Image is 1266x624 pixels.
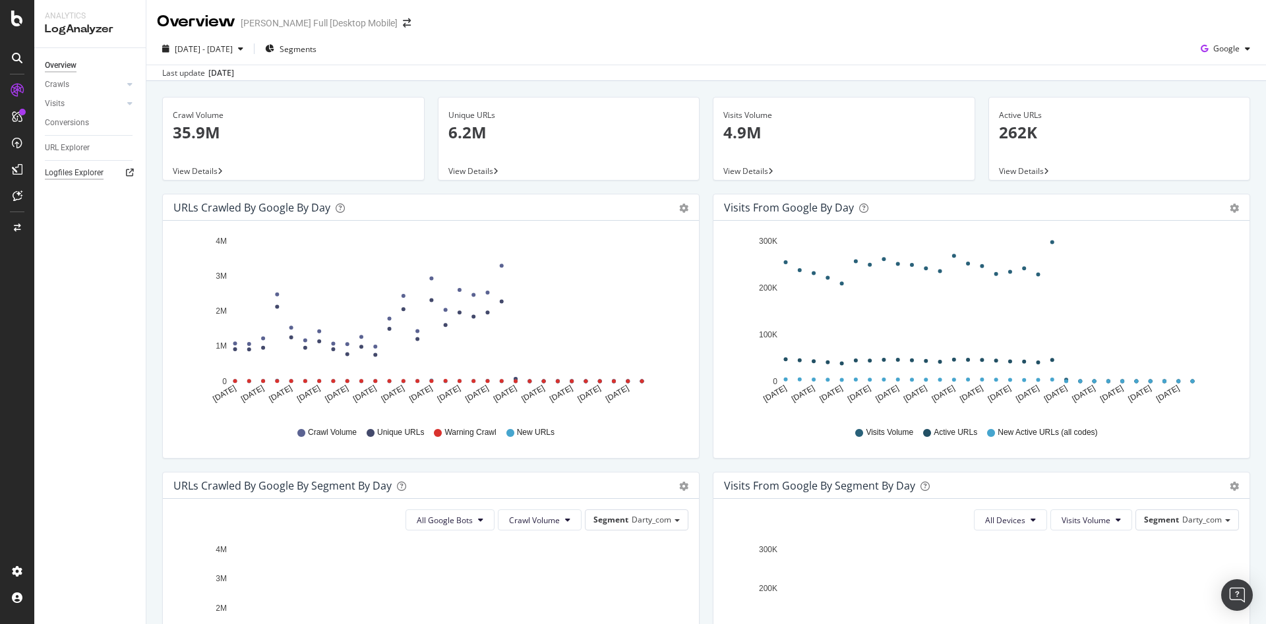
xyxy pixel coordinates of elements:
[1230,204,1239,213] div: gear
[45,141,136,155] a: URL Explorer
[604,383,630,404] text: [DATE]
[295,383,322,404] text: [DATE]
[152,76,162,87] img: tab_keywords_by_traffic_grey.svg
[239,383,266,404] text: [DATE]
[762,383,788,404] text: [DATE]
[974,509,1047,530] button: All Devices
[157,38,249,59] button: [DATE] - [DATE]
[448,121,690,144] p: 6.2M
[436,383,462,404] text: [DATE]
[1050,509,1132,530] button: Visits Volume
[377,427,424,438] span: Unique URLs
[162,67,234,79] div: Last update
[45,22,135,37] div: LogAnalyzer
[520,383,546,404] text: [DATE]
[1144,514,1179,525] span: Segment
[986,383,1013,404] text: [DATE]
[846,383,872,404] text: [DATE]
[45,166,104,180] div: Logfiles Explorer
[216,306,227,316] text: 2M
[448,109,690,121] div: Unique URLs
[444,427,496,438] span: Warning Crawl
[866,427,913,438] span: Visits Volume
[173,231,683,414] svg: A chart.
[902,383,928,404] text: [DATE]
[69,78,102,86] div: Domaine
[280,43,316,55] span: Segments
[759,545,777,554] text: 300K
[45,97,123,111] a: Visits
[509,515,560,526] span: Crawl Volume
[723,109,965,121] div: Visits Volume
[45,141,90,155] div: URL Explorer
[351,383,378,404] text: [DATE]
[1213,43,1240,54] span: Google
[930,383,957,404] text: [DATE]
[1182,514,1222,525] span: Darty_com
[173,165,218,177] span: View Details
[999,109,1240,121] div: Active URLs
[208,67,234,79] div: [DATE]
[874,383,901,404] text: [DATE]
[492,383,518,404] text: [DATE]
[759,330,777,339] text: 100K
[679,204,688,213] div: gear
[45,11,135,22] div: Analytics
[517,427,555,438] span: New URLs
[958,383,984,404] text: [DATE]
[464,383,490,404] text: [DATE]
[818,383,844,404] text: [DATE]
[1230,482,1239,491] div: gear
[173,121,414,144] p: 35.9M
[593,514,628,525] span: Segment
[222,377,227,386] text: 0
[175,43,233,55] span: [DATE] - [DATE]
[216,574,227,583] text: 3M
[773,377,777,386] text: 0
[45,116,136,130] a: Conversions
[166,78,199,86] div: Mots-clés
[267,383,293,404] text: [DATE]
[21,34,32,45] img: website_grey.svg
[37,21,65,32] div: v 4.0.25
[724,201,854,214] div: Visits from Google by day
[998,427,1097,438] span: New Active URLs (all codes)
[55,76,65,87] img: tab_domain_overview_orange.svg
[241,16,398,30] div: [PERSON_NAME] Full [Desktop Mobile]
[308,427,357,438] span: Crawl Volume
[448,165,493,177] span: View Details
[157,11,235,33] div: Overview
[380,383,406,404] text: [DATE]
[45,166,136,180] a: Logfiles Explorer
[724,231,1234,414] svg: A chart.
[679,482,688,491] div: gear
[759,237,777,246] text: 300K
[985,515,1025,526] span: All Devices
[1014,383,1040,404] text: [DATE]
[576,383,603,404] text: [DATE]
[999,121,1240,144] p: 262K
[1127,383,1153,404] text: [DATE]
[45,78,69,92] div: Crawls
[324,383,350,404] text: [DATE]
[407,383,434,404] text: [DATE]
[1221,579,1253,611] div: Open Intercom Messenger
[548,383,574,404] text: [DATE]
[173,109,414,121] div: Crawl Volume
[216,237,227,246] text: 4M
[216,604,227,613] text: 2M
[45,59,136,72] a: Overview
[216,342,227,351] text: 1M
[759,283,777,293] text: 200K
[498,509,582,530] button: Crawl Volume
[1042,383,1069,404] text: [DATE]
[724,479,915,492] div: Visits from Google By Segment By Day
[934,427,977,438] span: Active URLs
[34,34,149,45] div: Domaine: [DOMAIN_NAME]
[1195,38,1255,59] button: Google
[45,97,65,111] div: Visits
[723,121,965,144] p: 4.9M
[1070,383,1097,404] text: [DATE]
